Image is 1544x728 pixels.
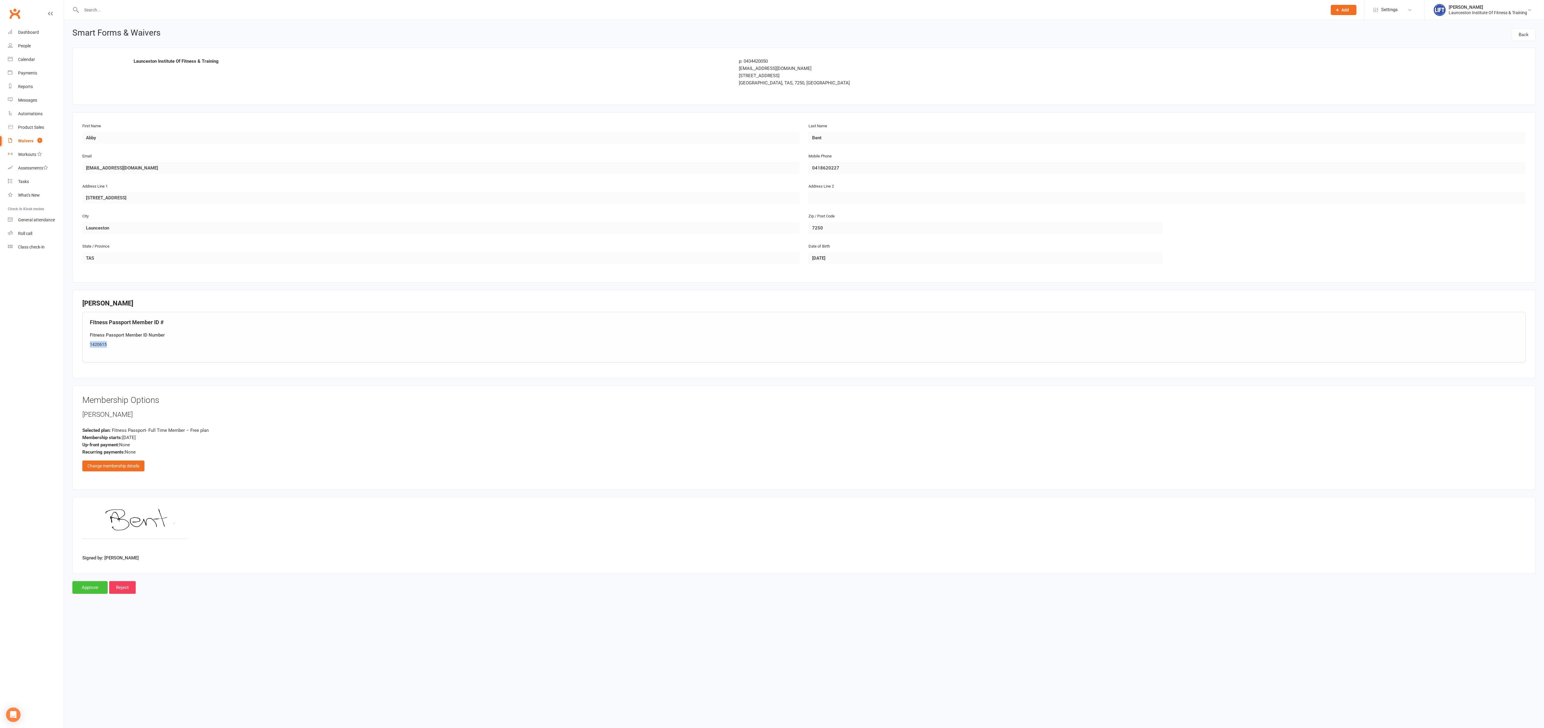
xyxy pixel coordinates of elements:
[808,153,832,160] label: Mobile Phone
[1449,10,1527,15] div: Launceston Institute Of Fitness & Training
[8,66,64,80] a: Payments
[1449,5,1527,10] div: [PERSON_NAME]
[82,507,188,552] img: image1755213298.png
[8,148,64,161] a: Workouts
[82,153,92,160] label: Email
[808,243,830,250] label: Date of Birth
[18,71,37,75] div: Payments
[72,581,108,594] input: Approve
[82,410,1526,419] div: [PERSON_NAME]
[80,6,1323,14] input: Search...
[8,188,64,202] a: What's New
[18,138,33,143] div: Waivers
[8,26,64,39] a: Dashboard
[82,243,109,250] label: State / Province
[8,161,64,175] a: Assessments
[109,581,136,594] input: Reject
[8,134,64,148] a: Waivers 1
[8,213,64,227] a: General attendance kiosk mode
[808,123,827,129] label: Last Name
[112,428,209,433] span: Fitness Passport- Full Time Member – Free plan
[18,43,31,48] div: People
[1434,4,1446,16] img: thumb_image1711312309.png
[82,441,1526,448] div: None
[82,123,101,129] label: First Name
[1512,28,1536,41] a: Back
[739,65,1214,72] div: [EMAIL_ADDRESS][DOMAIN_NAME]
[18,57,35,62] div: Calendar
[82,213,89,220] label: City
[134,59,219,64] strong: Launceston Institute Of Fitness & Training
[18,231,32,236] div: Roll call
[18,111,43,116] div: Automations
[8,39,64,53] a: People
[808,183,834,190] label: Address Line 2
[739,72,1214,79] div: [STREET_ADDRESS]
[82,554,139,562] label: Signed by: [PERSON_NAME]
[8,240,64,254] a: Class kiosk mode
[18,30,39,35] div: Dashboard
[82,435,122,440] strong: Membership starts:
[82,183,108,190] label: Address Line 1
[1381,3,1398,17] span: Settings
[18,125,44,130] div: Product Sales
[18,98,37,103] div: Messages
[82,461,144,471] div: Change membership details
[82,300,1526,307] h3: [PERSON_NAME]
[90,331,1518,339] div: Fitness Passport Member ID Number
[8,121,64,134] a: Product Sales
[82,448,1526,456] div: None
[18,179,29,184] div: Tasks
[82,449,125,455] strong: Recurring payments:
[808,213,835,220] label: Zip / Post Code
[82,434,1526,441] div: [DATE]
[18,217,55,222] div: General attendance
[72,28,160,39] h1: Smart Forms & Waivers
[8,227,64,240] a: Roll call
[90,319,1518,325] h4: Fitness Passport Member ID #
[8,93,64,107] a: Messages
[37,138,42,143] span: 1
[739,79,1214,87] div: [GEOGRAPHIC_DATA], TAS, 7250, [GEOGRAPHIC_DATA]
[90,341,1518,348] div: 1420615
[8,175,64,188] a: Tasks
[6,707,21,722] div: Open Intercom Messenger
[1341,8,1349,12] span: Add
[18,245,45,249] div: Class check-in
[1331,5,1356,15] button: Add
[7,6,22,21] a: Clubworx
[82,396,1526,405] h3: Membership Options
[18,193,40,198] div: What's New
[18,84,33,89] div: Reports
[8,53,64,66] a: Calendar
[82,428,111,433] strong: Selected plan:
[18,152,36,157] div: Workouts
[18,166,48,170] div: Assessments
[8,80,64,93] a: Reports
[82,442,119,448] strong: Up-front payment:
[8,107,64,121] a: Automations
[739,58,1214,65] div: p: 0434420050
